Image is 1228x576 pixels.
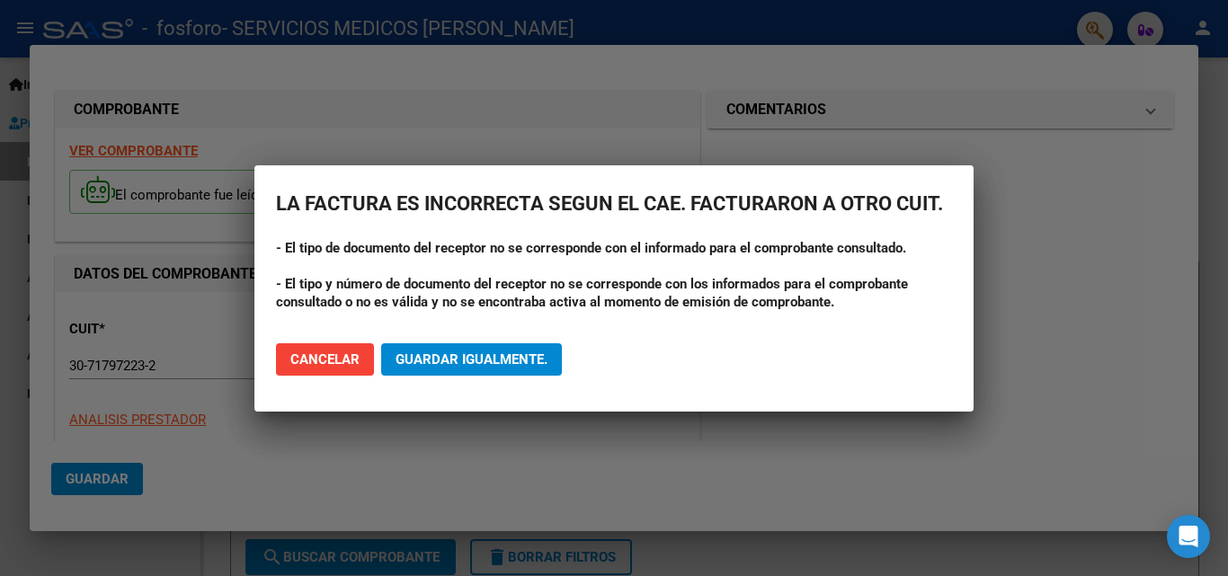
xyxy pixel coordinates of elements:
[276,276,908,310] strong: - El tipo y número de documento del receptor no se corresponde con los informados para el comprob...
[276,240,906,256] strong: - El tipo de documento del receptor no se corresponde con el informado para el comprobante consul...
[396,351,547,368] span: Guardar igualmente.
[381,343,562,376] button: Guardar igualmente.
[1167,515,1210,558] div: Open Intercom Messenger
[290,351,360,368] span: Cancelar
[276,343,374,376] button: Cancelar
[276,187,952,221] h2: LA FACTURA ES INCORRECTA SEGUN EL CAE. FACTURARON A OTRO CUIT.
